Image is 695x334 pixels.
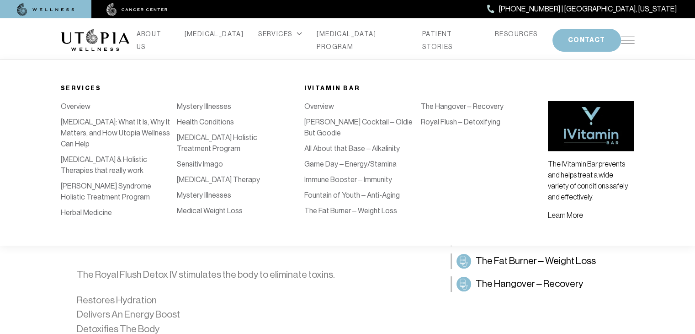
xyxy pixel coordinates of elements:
[458,279,469,290] img: The Hangover – Recovery
[61,155,147,175] a: [MEDICAL_DATA] & Holistic Therapies that really work
[420,102,503,111] a: The Hangover – Recovery
[476,277,583,291] span: The Hangover – Recovery
[304,102,334,111] a: Overview
[61,102,90,111] a: Overview
[552,29,621,52] button: CONTACT
[548,101,634,151] img: vitamin bar
[487,3,677,15] a: [PHONE_NUMBER] | [GEOGRAPHIC_DATA], [US_STATE]
[317,27,408,53] a: [MEDICAL_DATA] PROGRAM
[137,27,170,53] a: ABOUT US
[106,3,168,16] img: cancer center
[548,211,583,219] a: Learn More
[293,164,369,173] a: Bio-Identical Hormones
[258,27,302,40] div: SERVICES
[293,118,339,126] a: Detoxification
[17,3,74,16] img: wellness
[61,118,170,148] a: [MEDICAL_DATA]: What It Is, Why It Matters, and How Utopia Wellness Can Help
[458,256,469,267] img: The Fat Burner – Weight Loss
[304,83,537,94] div: iVitamin Bar
[177,118,234,126] a: Health Conditions
[495,27,538,40] a: RESOURCES
[177,191,231,199] a: Mystery Illnesses
[185,27,244,40] a: [MEDICAL_DATA]
[304,206,397,215] a: The Fat Burner – Weight Loss
[548,158,634,202] p: The IVitamin Bar prevents and helps treat a wide variety of conditions safely and effectively.
[61,208,112,217] a: Herbal Medicine
[304,175,392,184] a: Immune Booster – Immunity
[293,133,348,142] a: [MEDICAL_DATA]
[451,253,635,269] a: The Fat Burner – Weight LossThe Fat Burner – Weight Loss
[420,118,500,126] a: Royal Flush – Detoxifying
[77,307,423,322] li: Delivers An Energy Boost
[177,160,223,168] a: Sensitiv Imago
[499,3,677,15] span: [PHONE_NUMBER] | [GEOGRAPHIC_DATA], [US_STATE]
[451,276,635,292] a: The Hangover – RecoveryThe Hangover – Recovery
[304,118,413,137] a: [PERSON_NAME] Cocktail – Oldie But Goodie
[61,29,129,51] img: logo
[177,133,257,153] a: [MEDICAL_DATA] Holistic Treatment Program
[293,102,353,111] a: IV Vitamin Therapy
[61,83,293,94] div: Services
[177,206,243,215] a: Medical Weight Loss
[77,293,423,308] li: Restores Hydration
[77,268,423,282] p: The Royal Flush Detox IV stimulates the body to eliminate toxins.
[293,149,348,157] a: [MEDICAL_DATA]
[422,27,480,53] a: PATIENT STORIES
[177,102,231,111] a: Mystery Illnesses
[304,160,397,168] a: Game Day – Energy/Stamina
[304,191,400,199] a: Fountain of Youth – Anti-Aging
[61,182,151,201] a: [PERSON_NAME] Syndrome Holistic Treatment Program
[177,175,260,184] a: [MEDICAL_DATA] Therapy
[304,144,400,153] a: All About that Base – Alkalinity
[476,254,596,269] span: The Fat Burner – Weight Loss
[621,37,635,44] img: icon-hamburger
